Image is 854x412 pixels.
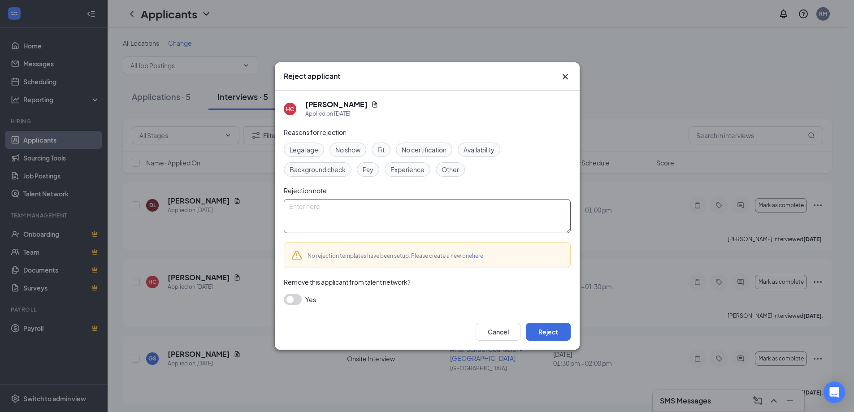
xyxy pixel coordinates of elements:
svg: Cross [560,71,571,82]
span: Fit [377,145,385,155]
span: Experience [390,165,425,174]
span: Other [442,165,459,174]
span: No rejection templates have been setup. Please create a new one . [308,252,485,259]
span: Remove this applicant from talent network? [284,278,411,286]
span: Yes [305,294,316,305]
svg: Document [371,101,378,108]
span: Legal age [290,145,318,155]
svg: Warning [291,250,302,260]
span: Availability [464,145,494,155]
div: Open Intercom Messenger [824,382,845,403]
button: Reject [526,323,571,341]
div: HC [286,105,294,113]
button: Close [560,71,571,82]
a: here [472,252,483,259]
h5: [PERSON_NAME] [305,100,368,109]
span: Reasons for rejection [284,128,347,136]
span: Pay [363,165,373,174]
span: Background check [290,165,346,174]
span: Rejection note [284,186,327,195]
span: No show [335,145,360,155]
button: Cancel [476,323,520,341]
div: Applied on [DATE] [305,109,378,118]
h3: Reject applicant [284,71,340,81]
span: No certification [402,145,447,155]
